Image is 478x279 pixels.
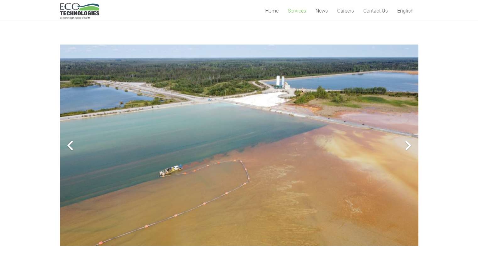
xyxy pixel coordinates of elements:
span: News [316,8,328,14]
span: Services [288,8,306,14]
span: Contact Us [363,8,388,14]
span: English [397,8,414,14]
a: logo_EcoTech_ASDR_RGB [60,3,99,19]
span: Careers [337,8,354,14]
span: Home [265,8,278,14]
